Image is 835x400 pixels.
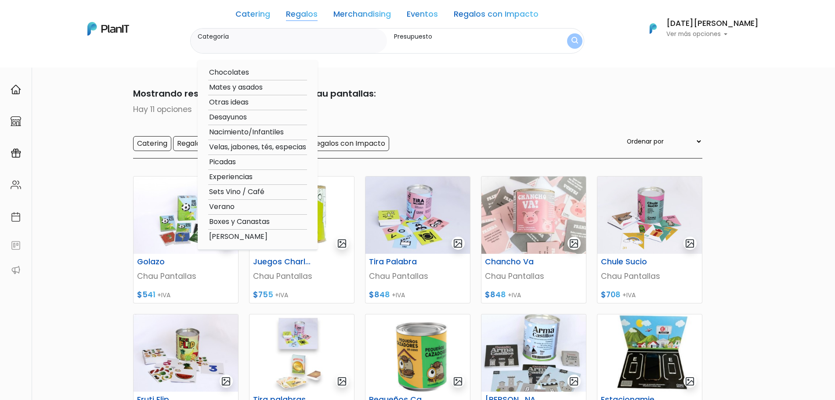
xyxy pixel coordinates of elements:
[453,238,463,249] img: gallery-light
[454,11,539,21] a: Regalos con Impacto
[453,376,463,386] img: gallery-light
[134,314,238,392] img: thumb_fruti-flip-fruti-flip.jpg
[286,11,318,21] a: Regalos
[253,270,351,282] p: Chau Pantallas
[685,238,695,249] img: gallery-light
[134,177,238,254] img: thumb_golazo-golazo.jpg
[597,176,702,303] a: gallery-light Chule Sucio Chau Pantallas $708 +IVA
[208,187,307,198] option: Sets Vino / Café
[666,20,759,28] h6: [DATE][PERSON_NAME]
[11,148,21,159] img: campaigns-02234683943229c281be62815700db0a1741e53638e28bf9629b52c665b00959.svg
[208,67,307,78] option: Chocolates
[137,270,235,282] p: Chau Pantallas
[481,177,586,254] img: thumb_chancho_va3.jpg
[149,132,167,142] i: send
[11,265,21,275] img: partners-52edf745621dab592f3b2c58e3bca9d71375a7ef29c3b500c9f145b62cc070d4.svg
[208,112,307,123] option: Desayunos
[364,257,436,267] h6: Tira Palabra
[208,127,307,138] option: Nacimiento/Infantiles
[80,44,97,61] img: user_d58e13f531133c46cb30575f4d864daf.jpeg
[392,291,405,299] span: +IVA
[596,257,668,267] h6: Chule Sucio
[601,270,698,282] p: Chau Pantallas
[208,202,307,213] option: Verano
[31,71,56,79] strong: PLAN IT
[31,81,147,110] p: Ya probaste PlanitGO? Vas a poder automatizarlas acciones de todo el año. Escribinos para saber más!
[394,32,541,41] label: Presupuesto
[133,176,239,303] a: gallery-light Golazo Chau Pantallas $541 +IVA
[643,19,663,38] img: PlanIt Logo
[137,289,155,300] span: $541
[365,176,470,303] a: gallery-light Tira Palabra Chau Pantallas $848 +IVA
[132,257,204,267] h6: Golazo
[369,289,390,300] span: $848
[208,82,307,93] option: Mates y asados
[136,67,149,80] i: keyboard_arrow_down
[508,291,521,299] span: +IVA
[601,289,621,300] span: $708
[133,136,171,151] input: Catering
[71,53,88,70] img: user_04fe99587a33b9844688ac17b531be2b.png
[337,376,347,386] img: gallery-light
[11,212,21,222] img: calendar-87d922413cdce8b2cf7b7f5f62616a5cf9e4887200fb71536465627b3292af00.svg
[208,142,307,153] option: Velas, jabones, tés, especias
[569,238,579,249] img: gallery-light
[597,314,702,392] img: thumb_Captura_de_pantalla_2023-07-25_165345.jpg
[369,270,466,282] p: Chau Pantallas
[481,314,586,392] img: thumb_arma-castillo-arma-castillo.jpg
[133,104,702,115] p: Hay 11 opciones
[569,376,579,386] img: gallery-light
[622,291,636,299] span: +IVA
[208,216,307,227] option: Boxes y Canastas
[208,157,307,168] option: Picadas
[248,257,320,267] h6: Juegos Charlas de Mesa
[208,97,307,108] option: Otras ideas
[407,11,438,21] a: Eventos
[11,180,21,190] img: people-662611757002400ad9ed0e3c099ab2801c6687ba6c219adb57efc949bc21e19d.svg
[485,270,582,282] p: Chau Pantallas
[307,136,389,151] input: Regalos con Impacto
[208,231,307,242] option: [PERSON_NAME]
[198,32,384,41] label: Categoría
[480,257,552,267] h6: Chancho Va
[365,177,470,254] img: thumb_tira-palabra-tira-palabra.jpg
[481,176,586,303] a: gallery-light Chancho Va Chau Pantallas $848 +IVA
[571,37,578,45] img: search_button-432b6d5273f82d61273b3651a40e1bd1b912527efae98b1b7a1b2c0702e16a8d.svg
[685,376,695,386] img: gallery-light
[157,291,170,299] span: +IVA
[249,314,354,392] img: thumb_image__copia___copia___copia_-Photoroom__6_.jpg
[485,289,506,300] span: $848
[275,291,288,299] span: +IVA
[638,17,759,40] button: PlanIt Logo [DATE][PERSON_NAME] Ver más opciones
[597,177,702,254] img: thumb_chule-sucio-chule-sucio.jpg
[11,116,21,126] img: marketplace-4ceaa7011d94191e9ded77b95e3339b90024bf715f7c57f8cf31f2d8c509eaba.svg
[208,172,307,183] option: Experiencias
[221,376,231,386] img: gallery-light
[253,289,273,300] span: $755
[235,11,270,21] a: Catering
[88,53,106,70] span: J
[11,240,21,251] img: feedback-78b5a0c8f98aac82b08bfc38622c3050aee476f2c9584af64705fc4e61158814.svg
[333,11,391,21] a: Merchandising
[134,132,149,142] i: insert_emoticon
[666,31,759,37] p: Ver más opciones
[173,136,208,151] input: Regalos
[87,22,129,36] img: PlanIt Logo
[365,314,470,392] img: thumb_Captura_de_pantalla_2023-07-28_123633.png
[23,61,155,117] div: PLAN IT Ya probaste PlanitGO? Vas a poder automatizarlas acciones de todo el año. Escribinos para...
[23,53,155,70] div: J
[337,238,347,249] img: gallery-light
[46,133,134,142] span: ¡Escríbenos!
[133,87,702,100] p: Mostrando resultados relacionados a chau pantallas:
[11,84,21,95] img: home-e721727adea9d79c4d83392d1f703f7f8bce08238fde08b1acbfd93340b81755.svg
